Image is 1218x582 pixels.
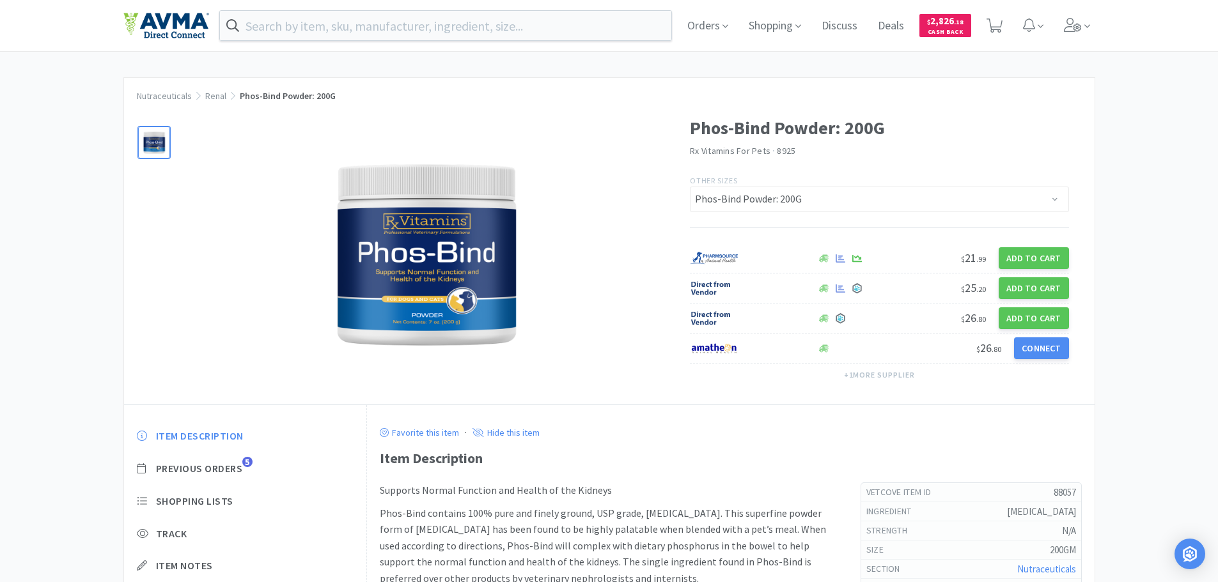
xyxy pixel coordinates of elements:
span: · [772,145,775,157]
span: Shopping Lists [156,494,233,508]
button: +1more supplier [838,366,921,384]
span: 8925 [777,145,795,157]
img: c67096674d5b41e1bca769e75293f8dd_19.png [690,309,738,328]
img: 3331a67d23dc422aa21b1ec98afbf632_11.png [690,339,738,358]
h6: strength [866,525,917,537]
div: Open Intercom Messenger [1175,539,1205,569]
span: Previous Orders [156,462,243,475]
button: Add to Cart [999,247,1069,269]
h5: 88057 [941,486,1075,499]
span: Track [156,527,187,540]
input: Search by item, sku, manufacturer, ingredient, size... [220,11,672,40]
a: Nutraceuticals [1017,563,1076,575]
span: $ [961,314,965,324]
a: Renal [205,90,226,102]
a: Deals [873,20,909,32]
img: 7915dbd3f8974342a4dc3feb8efc1740_58.png [690,249,738,268]
span: Item Notes [156,559,213,572]
img: c67096674d5b41e1bca769e75293f8dd_19.png [690,279,738,298]
span: 25 [961,280,986,295]
span: Item Description [156,429,244,443]
p: Supports Normal Function and Health of the Kidneys [380,482,835,499]
span: 26 [976,341,1001,355]
button: Connect [1014,337,1068,359]
span: 21 [961,250,986,265]
button: Add to Cart [999,277,1069,299]
h5: [MEDICAL_DATA] [922,505,1076,518]
a: Rx Vitamins For Pets [690,145,770,157]
h6: Vetcove Item Id [866,486,942,499]
h6: ingredient [866,505,922,518]
span: $ [961,284,965,294]
span: Cash Back [927,29,964,37]
h5: 200GM [894,543,1076,556]
span: $ [927,18,930,26]
span: . 20 [976,284,986,294]
span: 2,826 [927,15,964,27]
div: · [465,424,467,441]
a: Nutraceuticals [137,90,192,102]
h6: size [866,544,894,556]
a: Discuss [816,20,863,32]
a: $2,826.18Cash Back [919,8,971,43]
span: $ [961,254,965,264]
span: . 99 [976,254,986,264]
h5: N/A [917,524,1075,537]
p: Favorite this item [389,427,459,438]
p: Other Sizes [690,174,1069,187]
p: Hide this item [484,427,540,438]
span: 5 [242,457,253,467]
span: . 80 [992,344,1001,354]
button: Add to Cart [999,307,1069,329]
div: Item Description [380,447,1082,470]
span: $ [976,344,980,354]
img: e4e33dab9f054f5782a47901c742baa9_102.png [123,12,209,39]
img: cf03f7bf82654d2a97b709eafc1e997b_480643.png [298,126,554,382]
span: 26 [961,310,986,325]
span: Phos-Bind Powder: 200G [240,90,336,102]
span: . 18 [954,18,964,26]
h6: Section [866,563,910,576]
h1: Phos-Bind Powder: 200G [690,114,1069,142]
span: . 80 [976,314,986,324]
